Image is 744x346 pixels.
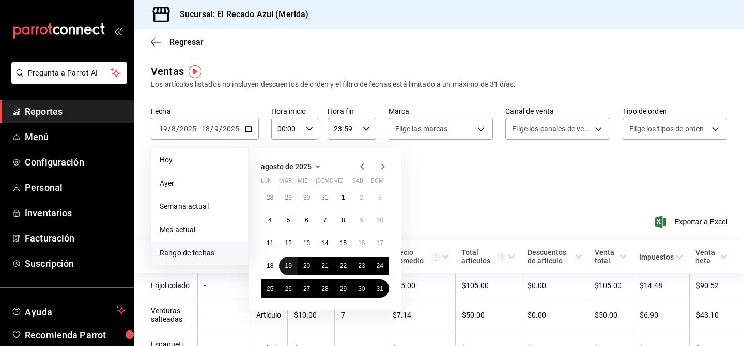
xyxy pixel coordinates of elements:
[261,177,272,188] abbr: lunes
[28,68,111,79] span: Pregunta a Parrot AI
[316,234,334,252] button: 14 de agosto de 2025
[279,177,291,188] abbr: martes
[521,298,588,332] td: $0.00
[352,188,370,207] button: 2 de agosto de 2025
[328,108,376,115] label: Hora fin
[271,108,319,115] label: Hora inicio
[371,279,389,298] button: 31 de agosto de 2025
[25,257,126,270] span: Suscripción
[171,125,176,133] input: --
[168,125,171,133] span: /
[377,262,383,269] abbr: 24 de agosto de 2025
[316,257,334,275] button: 21 de agosto de 2025
[298,188,316,207] button: 30 de julio de 2025
[639,253,674,261] div: Impuestos
[159,125,168,133] input: --
[340,262,347,269] abbr: 22 de agosto de 2025
[160,248,240,259] span: Rango de fechas
[201,125,210,133] input: --
[334,279,352,298] button: 29 de agosto de 2025
[151,79,727,90] div: Los artículos listados no incluyen descuentos de orden y el filtro de fechas está limitado a un m...
[695,248,718,265] div: Venta neta
[279,257,297,275] button: 19 de agosto de 2025
[342,217,345,224] abbr: 8 de agosto de 2025
[505,108,610,115] label: Canal de venta
[25,231,126,245] span: Facturación
[279,279,297,298] button: 26 de agosto de 2025
[261,257,279,275] button: 18 de agosto de 2025
[316,188,334,207] button: 31 de julio de 2025
[334,188,352,207] button: 1 de agosto de 2025
[595,248,627,265] span: Venta total
[623,108,727,115] label: Tipo de orden
[588,273,633,298] td: $105.00
[160,178,240,189] span: Ayer
[179,125,197,133] input: ----
[316,211,334,230] button: 7 de agosto de 2025
[371,177,384,188] abbr: domingo
[303,285,310,292] abbr: 27 de agosto de 2025
[25,130,126,144] span: Menú
[321,194,328,201] abbr: 31 de julio de 2025
[11,62,127,84] button: Pregunta a Parrot AI
[358,239,365,247] abbr: 16 de agosto de 2025
[512,124,591,134] span: Elige los canales de venta
[633,298,689,332] td: $6.90
[267,194,273,201] abbr: 28 de julio de 2025
[321,285,328,292] abbr: 28 de agosto de 2025
[25,304,112,317] span: Ayuda
[334,234,352,252] button: 15 de agosto de 2025
[219,125,222,133] span: /
[377,239,383,247] abbr: 17 de agosto de 2025
[25,180,126,194] span: Personal
[595,248,617,265] div: Venta total
[371,188,389,207] button: 3 de agosto de 2025
[210,125,213,133] span: /
[689,298,744,332] td: $43.10
[334,257,352,275] button: 22 de agosto de 2025
[298,279,316,298] button: 27 de agosto de 2025
[323,217,327,224] abbr: 7 de agosto de 2025
[134,298,198,332] td: Verduras salteadas
[279,234,297,252] button: 12 de agosto de 2025
[340,285,347,292] abbr: 29 de agosto de 2025
[279,188,297,207] button: 29 de julio de 2025
[360,217,363,224] abbr: 9 de agosto de 2025
[172,8,308,21] h3: Sucursal: El Recado Azul (Merida)
[198,298,250,332] td: -
[334,177,343,188] abbr: viernes
[151,64,184,79] div: Ventas
[689,273,744,298] td: $90.52
[639,253,683,261] span: Impuestos
[303,262,310,269] abbr: 20 de agosto de 2025
[287,217,290,224] abbr: 5 de agosto de 2025
[378,194,382,201] abbr: 3 de agosto de 2025
[498,253,506,261] svg: El total artículos considera cambios de precios en los artículos así como costos adicionales por ...
[352,279,370,298] button: 30 de agosto de 2025
[371,234,389,252] button: 17 de agosto de 2025
[340,239,347,247] abbr: 15 de agosto de 2025
[285,239,291,247] abbr: 12 de agosto de 2025
[114,27,122,35] button: open_drawer_menu
[222,125,240,133] input: ----
[198,125,200,133] span: -
[285,285,291,292] abbr: 26 de agosto de 2025
[169,37,204,47] span: Regresar
[305,217,308,224] abbr: 6 de agosto de 2025
[261,279,279,298] button: 25 de agosto de 2025
[316,177,377,188] abbr: jueves
[657,216,727,228] button: Exportar a Excel
[176,125,179,133] span: /
[633,273,689,298] td: $14.48
[360,194,363,201] abbr: 2 de agosto de 2025
[298,211,316,230] button: 6 de agosto de 2025
[352,177,363,188] abbr: sábado
[160,155,240,166] span: Hoy
[695,248,727,265] span: Venta neta
[279,211,297,230] button: 5 de agosto de 2025
[160,224,240,235] span: Mes actual
[303,194,310,201] abbr: 30 de julio de 2025
[334,211,352,230] button: 8 de agosto de 2025
[455,298,521,332] td: $50.00
[261,234,279,252] button: 11 de agosto de 2025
